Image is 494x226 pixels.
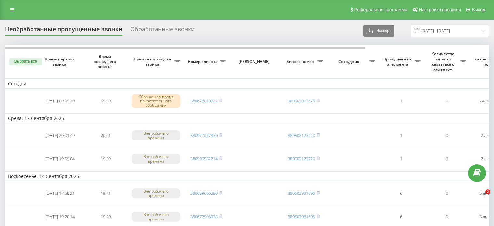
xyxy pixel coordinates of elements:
span: Количество попыток связаться с клиентом [427,51,460,72]
span: Бизнес номер [284,59,317,64]
span: Выход [472,7,485,12]
td: 1 [424,90,469,112]
td: 6 [378,182,424,205]
span: Номер клиента [187,59,220,64]
iframe: Intercom live chat [472,189,488,205]
td: 1 [378,125,424,147]
div: Сброшен во время приветственного сообщения [132,94,180,108]
a: 380672908935 [190,214,218,219]
span: Время последнего звонка [88,54,123,69]
button: Выбрать все [9,58,42,65]
td: 19:59 [83,148,128,170]
span: Настройки профиля [419,7,461,12]
a: 380689666380 [190,190,218,196]
a: 380999552214 [190,156,218,162]
td: 19:41 [83,182,128,205]
td: [DATE] 19:59:04 [37,148,83,170]
span: Причина пропуска звонка [132,57,174,67]
span: 2 [485,189,490,194]
span: Пропущенных от клиента [382,57,415,67]
div: Вне рабочего времени [132,212,180,221]
a: 380502123220 [288,156,315,162]
button: Экспорт [363,25,394,37]
td: 0 [424,148,469,170]
a: 380977027330 [190,132,218,138]
div: Вне рабочего времени [132,154,180,164]
td: 1 [378,148,424,170]
td: 1 [378,90,424,112]
td: 20:01 [83,125,128,147]
span: Время первого звонка [43,57,78,67]
td: 09:09 [83,90,128,112]
span: Сотрудник [330,59,369,64]
td: [DATE] 20:01:49 [37,125,83,147]
span: Реферальная программа [354,7,407,12]
div: Вне рабочего времени [132,188,180,198]
a: 380502123220 [288,132,315,138]
div: Необработанные пропущенные звонки [5,26,122,36]
a: 380503981605 [288,214,315,219]
span: [PERSON_NAME] [234,59,275,64]
a: 380503981605 [288,190,315,196]
td: 0 [424,125,469,147]
div: Обработанные звонки [130,26,195,36]
td: [DATE] 09:09:29 [37,90,83,112]
a: 380676010722 [190,98,218,104]
td: 0 [424,182,469,205]
div: Вне рабочего времени [132,130,180,140]
a: 380502017875 [288,98,315,104]
td: [DATE] 17:58:21 [37,182,83,205]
